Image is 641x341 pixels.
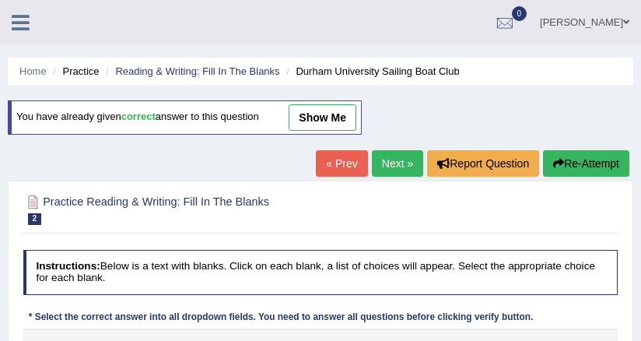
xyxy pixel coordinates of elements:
span: 0 [512,6,527,21]
div: You have already given answer to this question [8,100,362,135]
a: « Prev [316,150,367,177]
a: Reading & Writing: Fill In The Blanks [115,65,279,77]
b: Instructions: [36,260,100,272]
li: Practice [49,64,99,79]
a: show me [289,104,356,131]
div: * Select the correct answer into all dropdown fields. You need to answer all questions before cli... [23,311,539,325]
span: 2 [28,213,42,225]
h2: Practice Reading & Writing: Fill In The Blanks [23,192,392,225]
a: Next » [372,150,423,177]
li: Durham University Sailing Boat Club [282,64,460,79]
h4: Below is a text with blanks. Click on each blank, a list of choices will appear. Select the appro... [23,250,618,294]
b: correct [121,111,156,123]
a: Home [19,65,47,77]
button: Report Question [427,150,539,177]
button: Re-Attempt [543,150,629,177]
